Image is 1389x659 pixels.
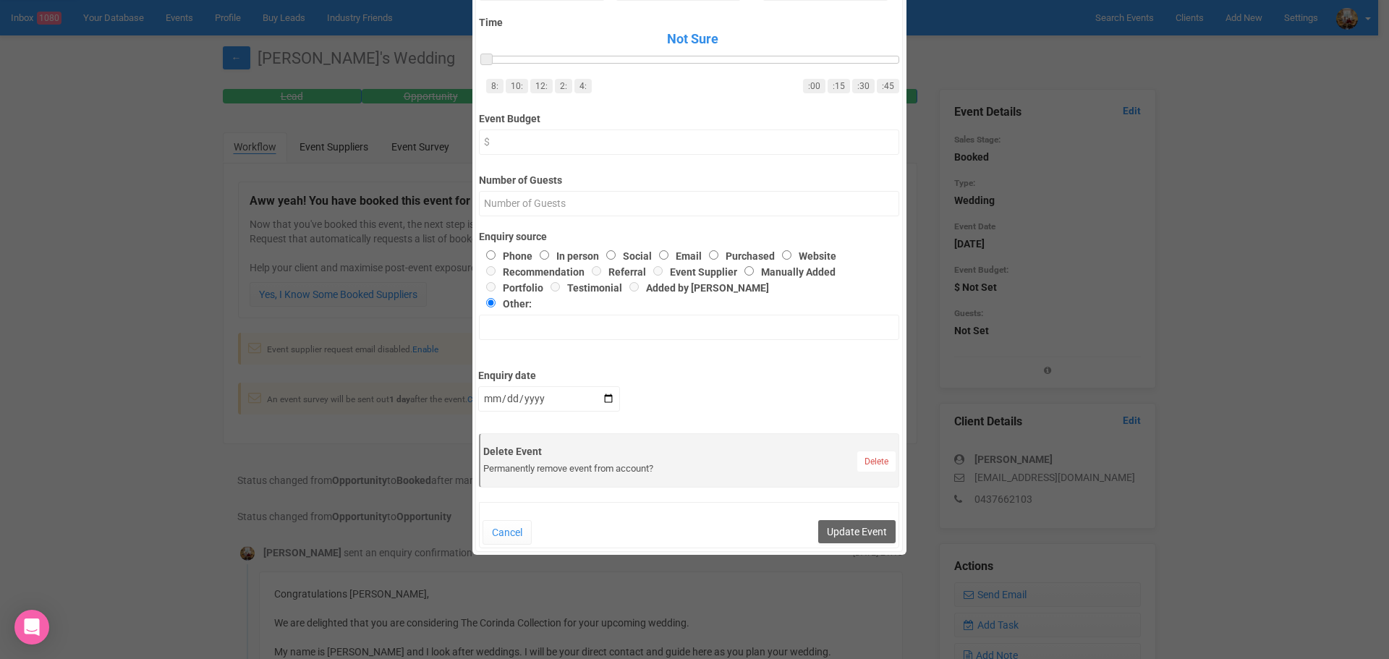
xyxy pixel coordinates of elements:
[530,79,553,93] a: 12:
[479,106,899,126] label: Event Budget
[506,79,528,93] a: 10:
[483,520,532,545] button: Cancel
[543,282,622,294] label: Testimonial
[599,250,652,262] label: Social
[478,363,620,383] label: Enquiry date
[479,282,543,294] label: Portfolio
[857,451,896,472] a: Delete
[479,168,899,187] label: Number of Guests
[479,295,878,311] label: Other:
[486,79,504,93] a: 8:
[479,191,899,216] input: Number of Guests
[737,266,836,278] label: Manually Added
[828,79,850,93] a: :15
[852,79,875,93] a: :30
[702,250,775,262] label: Purchased
[574,79,592,93] a: 4:
[585,266,646,278] label: Referral
[818,520,896,543] button: Update Event
[483,462,896,476] div: Permanently remove event from account?
[479,129,899,155] input: $
[555,79,572,93] a: 2:
[652,250,702,262] label: Email
[14,610,49,645] div: Open Intercom Messenger
[646,266,737,278] label: Event Supplier
[479,15,899,30] label: Time
[479,266,585,278] label: Recommendation
[622,282,769,294] label: Added by [PERSON_NAME]
[483,444,896,459] label: Delete Event
[877,79,899,93] a: :45
[775,250,836,262] label: Website
[479,229,899,244] label: Enquiry source
[486,30,899,48] span: Not Sure
[532,250,599,262] label: In person
[803,79,825,93] a: :00
[479,250,532,262] label: Phone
